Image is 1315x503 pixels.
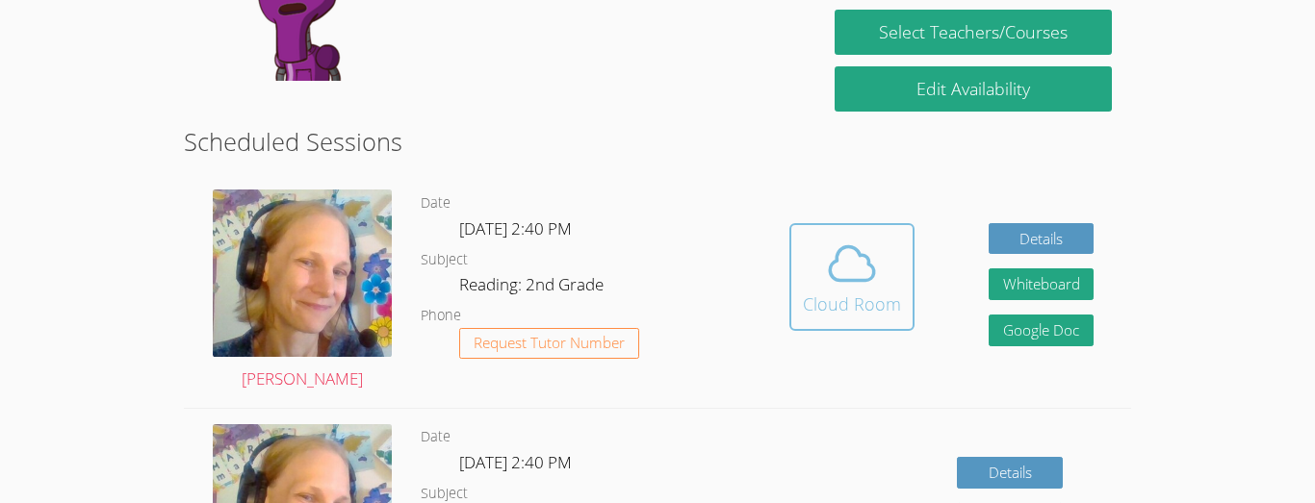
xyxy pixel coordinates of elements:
[803,290,901,317] div: Cloud Room
[459,217,572,239] span: [DATE] 2:40 PM
[421,248,468,272] dt: Subject
[459,271,607,304] dd: Reading: 2nd Grade
[835,66,1112,112] a: Edit Availability
[213,189,392,357] img: avatar.png
[421,425,451,449] dt: Date
[213,189,392,393] a: [PERSON_NAME]
[474,336,625,350] span: Request Tutor Number
[835,10,1112,55] a: Select Teachers/Courses
[184,123,1131,160] h2: Scheduled Sessions
[989,223,1095,255] a: Details
[421,304,461,328] dt: Phone
[957,457,1063,489] a: Details
[459,328,639,360] button: Request Tutor Number
[789,223,915,331] button: Cloud Room
[421,191,451,215] dt: Date
[989,314,1095,346] a: Google Doc
[989,268,1095,300] button: Whiteboard
[459,451,572,473] span: [DATE] 2:40 PM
